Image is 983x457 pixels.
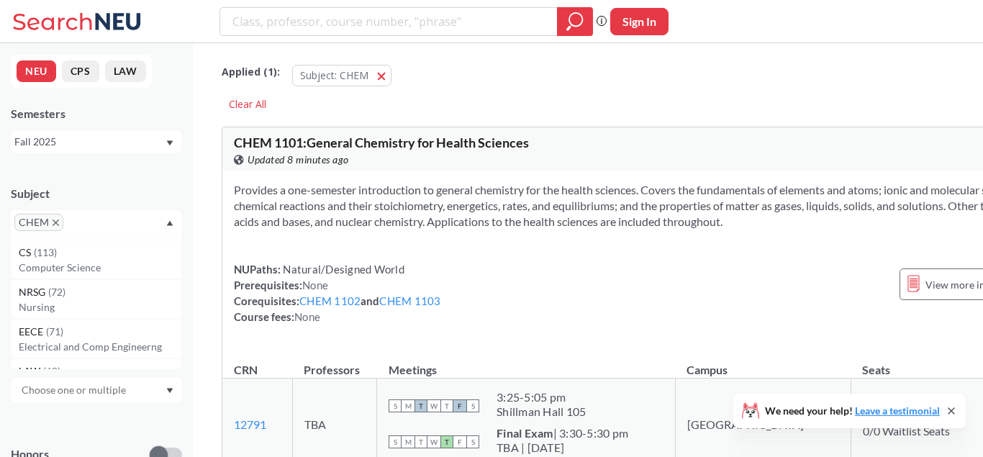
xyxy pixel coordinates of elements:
div: magnifying glass [557,7,593,36]
span: ( 71 ) [46,325,63,338]
th: Meetings [377,348,676,379]
input: Choose one or multiple [14,381,135,399]
span: T [440,399,453,412]
div: CRN [234,362,258,378]
span: ( 72 ) [48,286,65,298]
a: 12791 [234,417,266,431]
span: Updated 8 minutes ago [248,152,349,168]
div: Fall 2025 [14,134,165,150]
svg: Dropdown arrow [166,140,173,146]
span: S [466,435,479,448]
span: S [389,435,402,448]
span: T [415,399,427,412]
button: CPS [62,60,99,82]
div: NUPaths: Prerequisites: Corequisites: and Course fees: [234,261,441,325]
span: Natural/Designed World [281,263,404,276]
svg: Dropdown arrow [166,220,173,226]
span: M [402,399,415,412]
span: LAW [19,363,43,379]
span: ( 68 ) [43,365,60,377]
div: Shillman Hall 105 [497,404,586,419]
div: 3:25 - 5:05 pm [497,390,586,404]
span: We need your help! [765,406,940,416]
p: Computer Science [19,261,181,275]
span: NRSG [19,284,48,300]
span: None [302,279,328,291]
button: LAW [105,60,146,82]
span: S [389,399,402,412]
svg: X to remove pill [53,220,59,226]
button: NEU [17,60,56,82]
span: M [402,435,415,448]
p: Electrical and Comp Engineerng [19,340,181,354]
button: Subject: CHEM [292,65,391,86]
span: F [453,435,466,448]
span: None [294,310,320,323]
span: F [453,399,466,412]
th: Campus [675,348,851,379]
span: 0/0 Waitlist Seats [863,424,950,438]
span: T [440,435,453,448]
b: Final Exam [497,426,553,440]
span: S [466,399,479,412]
div: Dropdown arrow [11,378,182,402]
div: Fall 2025Dropdown arrow [11,130,182,153]
div: TBA | [DATE] [497,440,628,455]
button: Sign In [610,8,669,35]
div: Subject [11,186,182,202]
div: Semesters [11,106,182,122]
div: | 3:30-5:30 pm [497,426,628,440]
span: CHEMX to remove pill [14,214,63,231]
span: CS [19,245,34,261]
span: Applied ( 1 ): [222,64,280,80]
a: CHEM 1102 [299,294,361,307]
div: Clear All [222,94,273,115]
svg: Dropdown arrow [166,388,173,394]
span: T [415,435,427,448]
a: CHEM 1103 [379,294,440,307]
span: W [427,399,440,412]
p: Nursing [19,300,181,315]
span: ( 113 ) [34,246,57,258]
span: W [427,435,440,448]
svg: magnifying glass [566,12,584,32]
a: Leave a testimonial [855,404,940,417]
div: CHEMX to remove pillDropdown arrowCS(113)Computer ScienceNRSG(72)NursingEECE(71)Electrical and Co... [11,210,182,240]
th: Professors [292,348,377,379]
span: EECE [19,324,46,340]
input: Class, professor, course number, "phrase" [231,9,547,34]
span: Subject: CHEM [300,68,368,82]
span: CHEM 1101 : General Chemistry for Health Sciences [234,135,529,150]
